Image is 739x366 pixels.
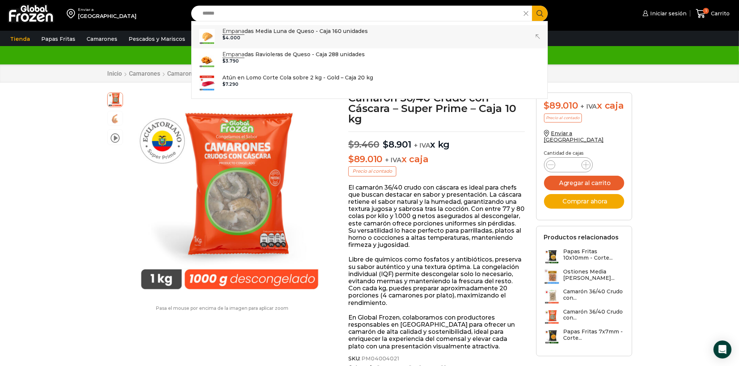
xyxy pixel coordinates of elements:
strong: Empana [222,51,244,58]
p: das Media Luna de Queso - Caja 160 unidades [222,27,368,35]
span: $ [544,100,550,111]
a: Camarón 36/40 Crudo con... [544,288,624,305]
a: Enviar a [GEOGRAPHIC_DATA] [544,130,604,143]
p: Precio al contado [348,166,396,176]
p: Pasa el mouse por encima de la imagen para aplicar zoom [107,306,337,311]
span: $ [222,58,225,64]
a: Inicio [107,70,123,77]
p: Cantidad de cajas [544,151,624,156]
span: $ [348,139,354,150]
a: Camarones Crudos con Cáscara [167,70,255,77]
bdi: 7.290 [222,81,238,87]
span: + IVA [414,142,430,149]
a: Empanadas Media Luna de Queso - Caja 160 unidades $4.000 [192,25,547,48]
button: Search button [532,6,548,21]
a: Empanadas Ravioleras de Queso - Caja 288 unidades $3.790 [192,48,547,72]
span: $ [222,35,225,40]
span: Carrito [709,10,730,17]
span: + IVA [581,103,597,110]
p: x kg [348,131,525,150]
bdi: 8.901 [383,139,411,150]
h3: Papas Fritas 7x7mm - Corte... [564,329,624,341]
div: 1 / 3 [127,93,333,298]
a: Tienda [6,32,34,46]
div: Enviar a [78,7,136,12]
span: + IVA [385,156,402,164]
span: $ [348,154,354,164]
a: Pescados y Mariscos [125,32,189,46]
p: El camarón 36/40 crudo con cáscara es ideal para chefs que buscan destacar en sabor y presentació... [348,184,525,249]
h3: Camarón 36/40 Crudo con... [564,309,624,321]
h3: Camarón 36/40 Crudo con... [564,288,624,301]
a: Camarones [83,32,121,46]
bdi: 89.010 [348,154,382,164]
bdi: 4.000 [222,35,240,40]
h2: Productos relacionados [544,234,619,241]
a: Camarones [129,70,161,77]
span: 1 [703,8,709,14]
a: Papas Fritas [37,32,79,46]
span: PM04004021 [360,356,399,362]
a: Papas Fritas 10x10mm - Corte... [544,248,624,264]
bdi: 89.010 [544,100,578,111]
h3: Papas Fritas 10x10mm - Corte... [564,248,624,261]
span: PM04004021 [108,92,123,107]
a: Papas Fritas 7x7mm - Corte... [544,329,624,345]
a: Ostiones Media [PERSON_NAME]... [544,269,624,285]
span: $ [383,139,388,150]
img: PM04004021 [127,93,333,298]
p: Precio al contado [544,114,582,122]
img: address-field-icon.svg [67,7,78,20]
p: En Global Frozen, colaboramos con productores responsables en [GEOGRAPHIC_DATA] para ofrecer un c... [348,314,525,350]
a: Atún en Lomo Corte Cola sobre 2 kg - Gold – Caja 20 kg $7.290 [192,72,547,95]
span: SKU: [348,356,525,362]
bdi: 3.790 [222,58,238,64]
button: Agregar al carrito [544,176,624,190]
div: x caja [544,100,624,111]
span: Iniciar sesión [648,10,687,17]
h1: Camarón 36/40 Crudo con Cáscara – Super Prime – Caja 10 kg [348,93,525,124]
p: das Ravioleras de Queso - Caja 288 unidades [222,50,365,58]
p: Atún en Lomo Corte Cola sobre 2 kg - Gold – Caja 20 kg [222,73,373,82]
strong: Empana [222,28,244,35]
p: x caja [348,154,525,165]
input: Product quantity [561,160,576,170]
span: camaron-con-cascara [108,111,123,126]
h3: Ostiones Media [PERSON_NAME]... [564,269,624,281]
bdi: 9.460 [348,139,379,150]
span: $ [222,81,225,87]
a: Iniciar sesión [641,6,687,21]
nav: Breadcrumb [107,70,255,77]
div: Open Intercom Messenger [714,341,732,359]
a: 1 Carrito [694,5,732,22]
p: Libre de químicos como fosfatos y antibióticos, preserva su sabor auténtico y una textura óptima.... [348,256,525,306]
div: [GEOGRAPHIC_DATA] [78,12,136,20]
a: Camarón 36/40 Crudo con... [544,309,624,325]
button: Comprar ahora [544,194,624,209]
